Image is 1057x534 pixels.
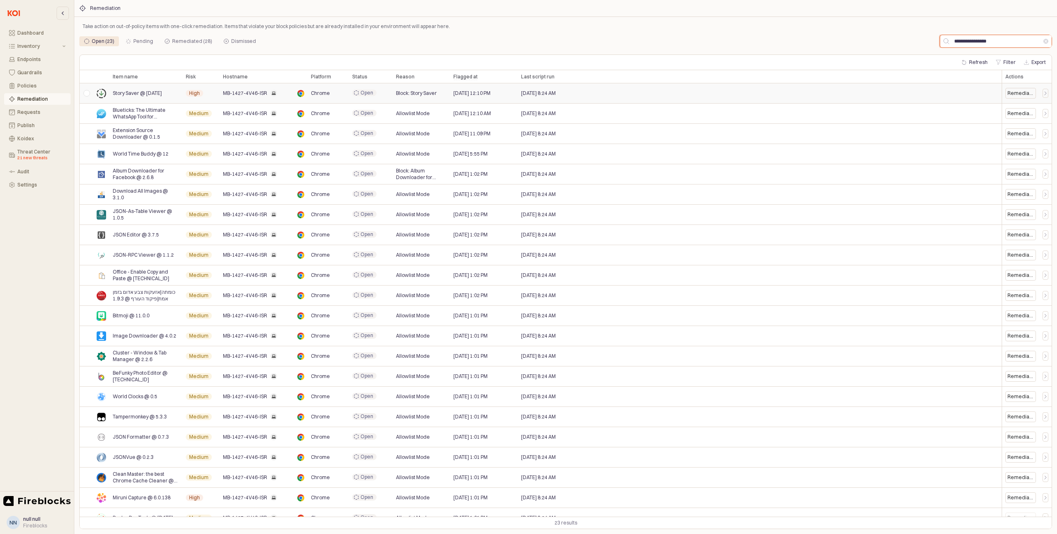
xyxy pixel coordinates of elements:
[311,292,330,299] span: Chrome
[17,30,66,36] div: Dashboard
[4,40,71,52] button: Inventory
[360,292,373,298] span: Open
[17,182,66,188] div: Settings
[360,191,373,197] span: Open
[521,312,556,319] span: [DATE] 8:24 AM
[80,517,1052,529] div: Table toolbar
[1043,39,1048,44] button: Clear
[360,130,373,137] span: Open
[1005,351,1036,362] div: Remediate
[311,494,330,501] span: Chrome
[1007,292,1034,299] div: Remediate
[521,130,556,137] span: [DATE] 8:24 AM
[311,373,330,380] span: Chrome
[453,232,488,238] span: [DATE] 1:02 PM
[521,211,556,218] span: [DATE] 8:24 AM
[4,27,71,39] button: Dashboard
[113,289,179,302] span: כומתה|אזעקות צבע אדום בזמן אמת|פיקוד העורף @ 1.9.3
[396,252,430,258] span: Allowlist Mode
[4,179,71,191] button: Settings
[223,515,267,521] span: MB-1427-4V46-ISR
[223,413,267,420] span: MB-1427-4V46-ISR
[521,515,556,521] span: [DATE] 8:24 AM
[453,373,488,380] span: [DATE] 1:01 PM
[113,90,162,97] span: Story Saver @ [DATE]
[521,90,556,97] span: [DATE] 8:24 AM
[311,454,330,461] span: Chrome
[223,292,267,299] span: MB-1427-4V46-ISR
[1007,474,1034,481] div: Remediate
[113,494,171,501] span: Miruni Capture @ 6.0.138
[223,454,267,461] span: MB-1427-4V46-ISR
[453,515,488,521] span: [DATE] 1:01 PM
[453,292,488,299] span: [DATE] 1:02 PM
[360,90,373,96] span: Open
[189,130,209,137] span: Medium
[993,57,1019,67] button: Filter
[453,333,488,339] span: [DATE] 1:01 PM
[521,151,556,157] span: [DATE] 8:24 AM
[311,232,330,238] span: Chrome
[360,474,373,480] span: Open
[17,57,66,62] div: Endpoints
[223,272,267,279] span: MB-1427-4V46-ISR
[311,434,330,440] span: Chrome
[360,251,373,258] span: Open
[396,333,430,339] span: Allowlist Mode
[113,350,179,363] span: Cluster - Window & Tab Manager @ 2.2.6
[4,106,71,118] button: Requests
[453,191,488,198] span: [DATE] 1:02 PM
[189,353,209,359] span: Medium
[453,494,488,501] span: [DATE] 1:01 PM
[113,434,169,440] span: JSON Formatter @ 0.7.3
[396,373,430,380] span: Allowlist Mode
[1007,272,1034,279] div: Remediate
[396,413,430,420] span: Allowlist Mode
[172,36,212,46] div: Remediated (28)
[1005,250,1036,260] div: Remediate
[1007,191,1034,198] div: Remediate
[223,171,267,177] span: MB-1427-4V46-ISR
[1005,290,1036,301] div: Remediate
[189,373,209,380] span: Medium
[453,130,491,137] span: [DATE] 11:09 PM
[17,43,61,49] div: Inventory
[396,434,430,440] span: Allowlist Mode
[396,312,430,319] span: Allowlist Mode
[17,155,66,161] div: 21 new threats
[311,171,330,177] span: Chrome
[4,67,71,78] button: Guardrails
[4,166,71,177] button: Audit
[311,413,330,420] span: Chrome
[396,232,430,238] span: Allowlist Mode
[1005,128,1036,139] div: Remediate
[360,150,373,157] span: Open
[453,171,488,177] span: [DATE] 1:02 PM
[1005,169,1036,180] div: Remediate
[17,123,66,128] div: Publish
[1005,331,1036,341] div: Remediate
[223,191,267,198] span: MB-1427-4V46-ISR
[311,211,330,218] span: Chrome
[219,36,261,46] div: Dismissed
[311,90,330,97] span: Chrome
[453,312,488,319] span: [DATE] 1:01 PM
[396,73,415,80] span: Reason
[453,434,488,440] span: [DATE] 1:01 PM
[113,252,174,258] span: JSON-RPC Viewer @ 1.1.2
[396,130,430,137] span: Allowlist Mode
[1007,252,1034,258] div: Remediate
[223,494,267,501] span: MB-1427-4V46-ISR
[453,73,478,80] span: Flagged at
[1007,333,1034,339] div: Remediate
[1005,492,1036,503] div: Remediate
[453,353,488,359] span: [DATE] 1:01 PM
[17,169,66,175] div: Audit
[1007,211,1034,218] div: Remediate
[1007,151,1034,157] div: Remediate
[521,73,555,80] span: Last script run
[360,231,373,238] span: Open
[113,127,179,140] span: Extension Source Downloader @ 0.1.5
[17,83,66,89] div: Policies
[223,211,267,218] span: MB-1427-4V46-ISR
